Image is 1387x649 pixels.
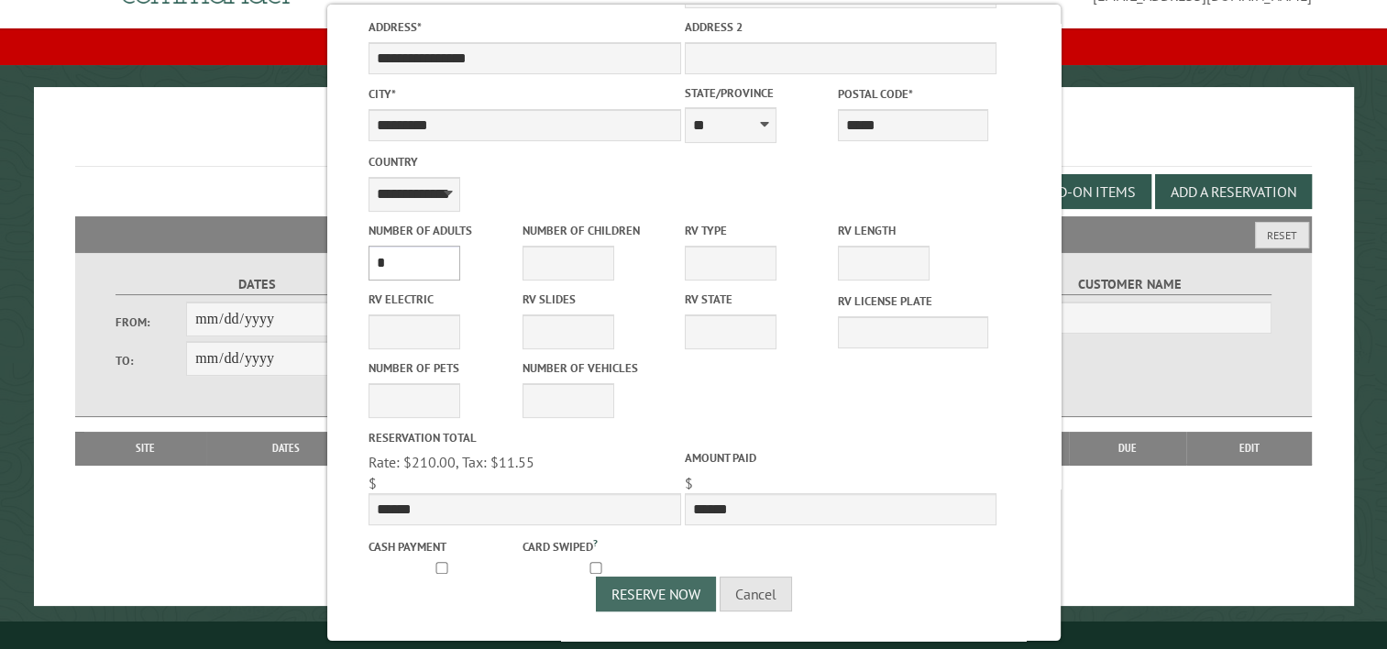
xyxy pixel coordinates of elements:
[369,474,377,492] span: $
[369,18,680,36] label: Address
[116,313,187,331] label: From:
[987,274,1272,295] label: Customer Name
[596,577,716,611] button: Reserve Now
[116,352,187,369] label: To:
[369,453,534,471] span: Rate: $210.00, Tax: $11.55
[522,222,671,239] label: Number of Children
[838,292,987,310] label: RV License Plate
[75,116,1312,167] h1: Reservations
[369,538,518,555] label: Cash payment
[116,274,401,295] label: Dates
[369,85,680,103] label: City
[684,84,833,102] label: State/Province
[720,577,792,611] button: Cancel
[1155,174,1312,209] button: Add a Reservation
[684,474,692,492] span: $
[522,359,671,377] label: Number of Vehicles
[522,291,671,308] label: RV Slides
[994,174,1151,209] button: Edit Add-on Items
[369,291,518,308] label: RV Electric
[684,222,833,239] label: RV Type
[838,85,987,103] label: Postal Code
[369,429,680,446] label: Reservation Total
[592,536,597,549] a: ?
[1069,432,1186,465] th: Due
[1186,432,1312,465] th: Edit
[84,432,206,465] th: Site
[522,535,671,555] label: Card swiped
[684,291,833,308] label: RV State
[838,222,987,239] label: RV Length
[75,216,1312,251] h2: Filters
[369,153,680,170] label: Country
[684,18,996,36] label: Address 2
[1255,222,1309,248] button: Reset
[369,359,518,377] label: Number of Pets
[369,222,518,239] label: Number of Adults
[684,449,996,467] label: Amount paid
[206,432,366,465] th: Dates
